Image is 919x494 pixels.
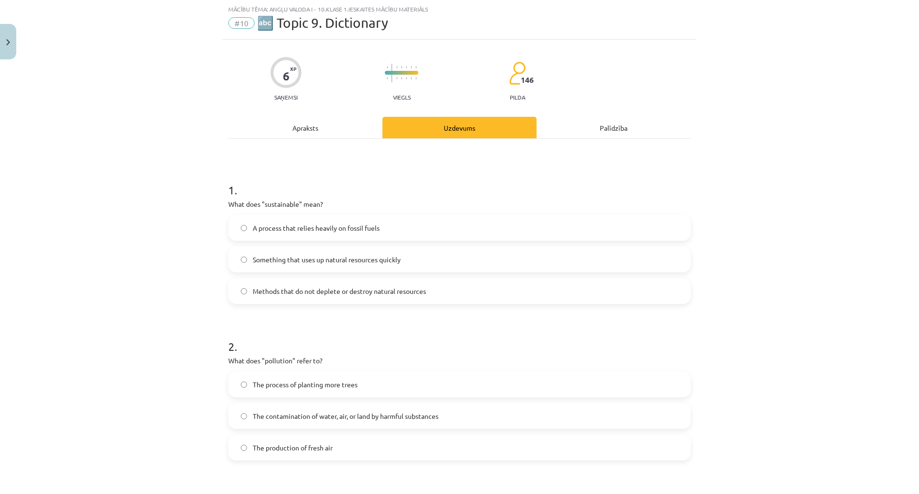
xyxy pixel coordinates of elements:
img: icon-short-line-57e1e144782c952c97e751825c79c345078a6d821885a25fce030b3d8c18986b.svg [406,77,407,79]
span: #10 [228,17,255,29]
p: Saņemsi [270,94,302,101]
p: pilda [510,94,525,101]
img: icon-long-line-d9ea69661e0d244f92f715978eff75569469978d946b2353a9bb055b3ed8787d.svg [392,64,392,82]
div: 6 [283,69,290,83]
img: icon-short-line-57e1e144782c952c97e751825c79c345078a6d821885a25fce030b3d8c18986b.svg [415,77,416,79]
img: icon-close-lesson-0947bae3869378f0d4975bcd49f059093ad1ed9edebbc8119c70593378902aed.svg [6,39,10,45]
span: Methods that do not deplete or destroy natural resources [253,286,426,296]
span: A process that relies heavily on fossil fuels [253,223,380,233]
p: Viegls [393,94,411,101]
span: The production of fresh air [253,443,333,453]
input: The process of planting more trees [241,382,247,388]
div: Mācību tēma: Angļu valoda i - 10.klase 1.ieskaites mācību materiāls [228,6,691,12]
input: A process that relies heavily on fossil fuels [241,225,247,231]
img: icon-short-line-57e1e144782c952c97e751825c79c345078a6d821885a25fce030b3d8c18986b.svg [387,77,388,79]
span: XP [290,66,296,71]
img: students-c634bb4e5e11cddfef0936a35e636f08e4e9abd3cc4e673bd6f9a4125e45ecb1.svg [509,61,526,85]
img: icon-short-line-57e1e144782c952c97e751825c79c345078a6d821885a25fce030b3d8c18986b.svg [387,66,388,68]
div: Palīdzība [537,117,691,138]
input: Something that uses up natural resources quickly [241,257,247,263]
span: 🔤 Topic 9. Dictionary [257,15,388,31]
img: icon-short-line-57e1e144782c952c97e751825c79c345078a6d821885a25fce030b3d8c18986b.svg [401,66,402,68]
img: icon-short-line-57e1e144782c952c97e751825c79c345078a6d821885a25fce030b3d8c18986b.svg [415,66,416,68]
h1: 2 . [228,323,691,353]
input: The production of fresh air [241,445,247,451]
span: Something that uses up natural resources quickly [253,255,401,265]
span: The process of planting more trees [253,380,358,390]
p: What does "sustainable" mean? [228,199,691,209]
img: icon-short-line-57e1e144782c952c97e751825c79c345078a6d821885a25fce030b3d8c18986b.svg [396,77,397,79]
input: The contamination of water, air, or land by harmful substances [241,413,247,419]
p: What does "pollution" refer to? [228,356,691,366]
img: icon-short-line-57e1e144782c952c97e751825c79c345078a6d821885a25fce030b3d8c18986b.svg [401,77,402,79]
img: icon-short-line-57e1e144782c952c97e751825c79c345078a6d821885a25fce030b3d8c18986b.svg [411,66,412,68]
h1: 1 . [228,167,691,196]
img: icon-short-line-57e1e144782c952c97e751825c79c345078a6d821885a25fce030b3d8c18986b.svg [406,66,407,68]
div: Uzdevums [382,117,537,138]
span: 146 [521,76,534,84]
span: The contamination of water, air, or land by harmful substances [253,411,438,421]
div: Apraksts [228,117,382,138]
input: Methods that do not deplete or destroy natural resources [241,288,247,294]
img: icon-short-line-57e1e144782c952c97e751825c79c345078a6d821885a25fce030b3d8c18986b.svg [411,77,412,79]
img: icon-short-line-57e1e144782c952c97e751825c79c345078a6d821885a25fce030b3d8c18986b.svg [396,66,397,68]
